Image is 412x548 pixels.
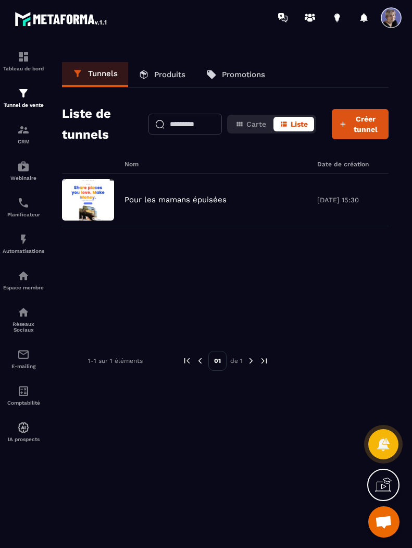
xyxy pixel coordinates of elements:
p: Promotions [222,70,265,79]
img: prev [195,356,205,366]
a: formationformationTunnel de vente [3,79,44,116]
p: IA prospects [3,436,44,442]
a: automationsautomationsAutomatisations [3,225,44,262]
a: automationsautomationsEspace membre [3,262,44,298]
img: accountant [17,385,30,397]
img: logo [15,9,108,28]
img: formation [17,87,30,100]
a: schedulerschedulerPlanificateur [3,189,44,225]
p: [DATE] 15:30 [317,196,390,204]
p: Espace membre [3,285,44,290]
a: emailemailE-mailing [3,340,44,377]
button: Carte [229,117,272,131]
h6: Date de création [317,161,390,168]
img: automations [17,421,30,434]
p: Tunnels [88,69,118,78]
p: Comptabilité [3,400,44,406]
img: image [62,179,114,221]
img: prev [182,356,192,366]
img: automations [17,160,30,173]
a: formationformationTableau de bord [3,43,44,79]
a: social-networksocial-networkRéseaux Sociaux [3,298,44,340]
img: social-network [17,306,30,319]
p: Pour les mamans épuisées [124,195,227,204]
p: Planificateur [3,212,44,217]
a: automationsautomationsWebinaire [3,152,44,189]
p: Réseaux Sociaux [3,321,44,333]
p: Tunnel de vente [3,102,44,108]
button: Créer tunnel [332,109,389,139]
p: Tableau de bord [3,66,44,71]
p: Webinaire [3,175,44,181]
span: Liste [291,120,308,128]
h6: Nom [124,161,307,168]
img: automations [17,270,30,282]
img: automations [17,233,30,246]
a: Ouvrir le chat [368,506,399,538]
img: email [17,348,30,361]
a: Promotions [196,62,276,87]
button: Liste [273,117,314,131]
p: E-mailing [3,363,44,369]
img: formation [17,51,30,63]
a: Tunnels [62,62,128,87]
p: Produits [154,70,185,79]
a: Produits [128,62,196,87]
a: formationformationCRM [3,116,44,152]
span: Créer tunnel [349,114,382,135]
img: scheduler [17,197,30,209]
p: 01 [208,351,227,371]
h2: Liste de tunnels [62,103,133,145]
span: Carte [246,120,266,128]
img: formation [17,124,30,136]
p: de 1 [230,357,243,365]
img: next [259,356,269,366]
p: 1-1 sur 1 éléments [88,357,143,364]
a: accountantaccountantComptabilité [3,377,44,413]
img: next [246,356,256,366]
p: Automatisations [3,248,44,254]
p: CRM [3,139,44,144]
